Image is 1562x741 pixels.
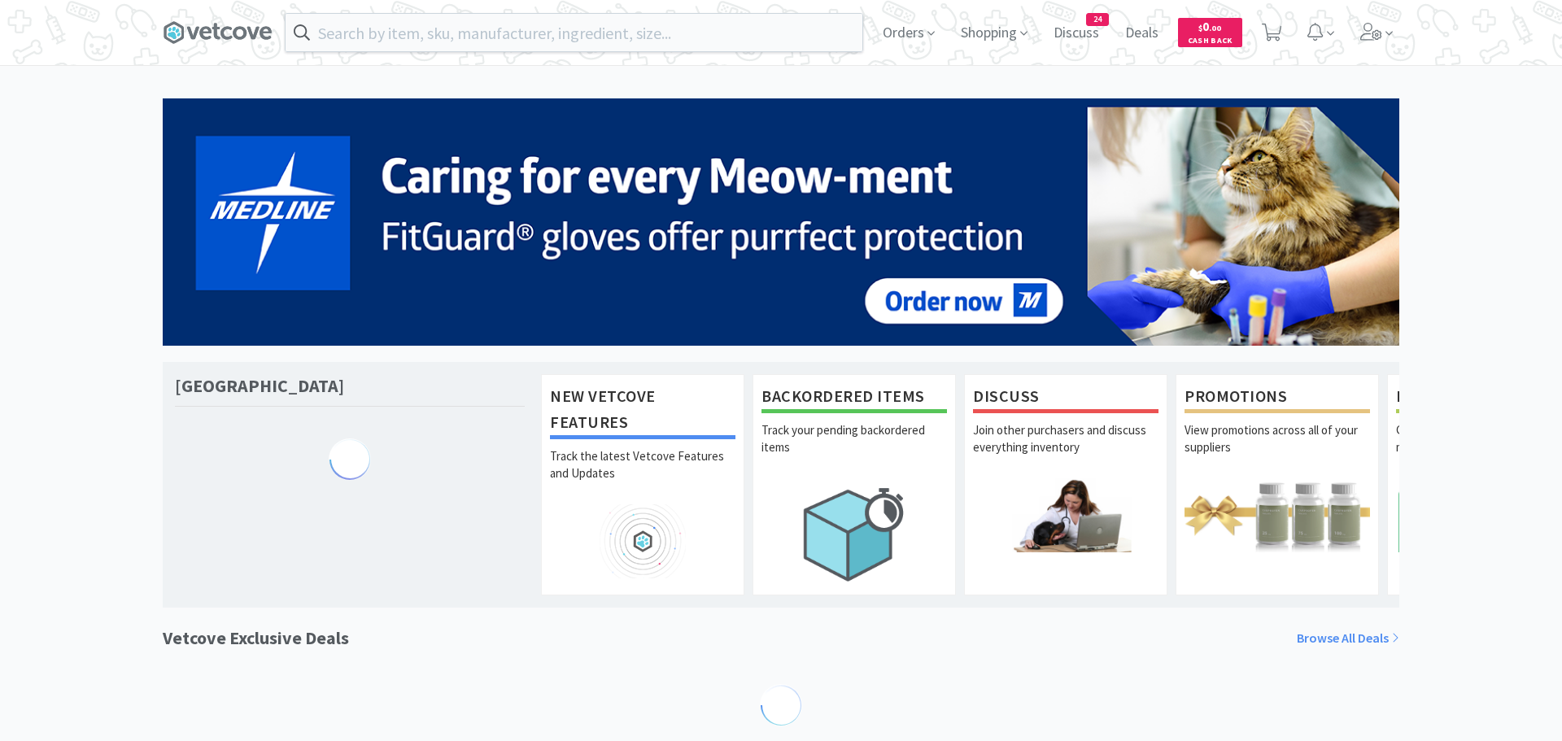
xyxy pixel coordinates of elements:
span: . 00 [1209,23,1221,33]
p: Track your pending backordered items [761,421,947,478]
h1: Discuss [973,383,1158,413]
h1: New Vetcove Features [550,383,735,439]
p: View promotions across all of your suppliers [1185,421,1370,478]
a: New Vetcove FeaturesTrack the latest Vetcove Features and Updates [541,374,744,595]
p: Track the latest Vetcove Features and Updates [550,447,735,504]
img: hero_backorders.png [761,478,947,590]
h1: [GEOGRAPHIC_DATA] [175,374,344,398]
span: Cash Back [1188,37,1233,47]
img: hero_feature_roadmap.png [550,504,735,578]
a: Deals [1119,26,1165,41]
h1: Vetcove Exclusive Deals [163,624,349,652]
a: PromotionsView promotions across all of your suppliers [1176,374,1379,595]
span: $ [1198,23,1202,33]
a: Discuss24 [1047,26,1106,41]
input: Search by item, sku, manufacturer, ingredient, size... [286,14,862,51]
a: DiscussJoin other purchasers and discuss everything inventory [964,374,1167,595]
h1: Backordered Items [761,383,947,413]
img: hero_promotions.png [1185,478,1370,552]
a: Browse All Deals [1297,628,1399,649]
img: 5b85490d2c9a43ef9873369d65f5cc4c_481.png [163,98,1399,346]
span: 0 [1198,19,1221,34]
img: hero_discuss.png [973,478,1158,552]
h1: Promotions [1185,383,1370,413]
span: 24 [1087,14,1108,25]
a: Backordered ItemsTrack your pending backordered items [753,374,956,595]
a: $0.00Cash Back [1178,11,1242,54]
p: Join other purchasers and discuss everything inventory [973,421,1158,478]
